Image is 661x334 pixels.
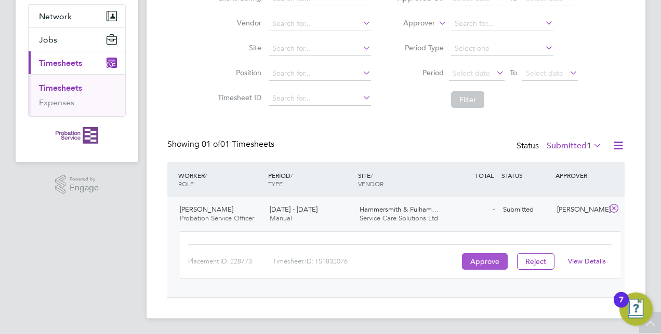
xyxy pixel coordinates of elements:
button: Open Resource Center, 7 new notifications [619,293,653,326]
span: Jobs [39,35,57,45]
button: Network [29,5,125,27]
div: Status [517,139,604,154]
div: APPROVER [553,166,607,185]
a: Go to home page [28,127,126,144]
div: Submitted [499,201,553,218]
span: Hammersmith & Fulham… [360,205,439,214]
button: Filter [451,91,484,108]
span: TOTAL [475,171,494,179]
div: PERIOD [266,166,355,193]
label: Period Type [397,43,444,52]
span: 01 Timesheets [202,139,274,149]
label: Submitted [547,141,602,151]
div: [PERSON_NAME] [553,201,607,218]
span: VENDOR [358,179,384,188]
div: Showing [167,139,276,150]
span: Select date [453,68,490,78]
label: Approver [388,18,435,29]
span: [DATE] - [DATE] [270,205,318,214]
a: Timesheets [39,83,82,93]
span: 1 [587,141,591,151]
input: Search for... [451,17,553,31]
div: 7 [619,300,624,313]
div: STATUS [499,166,553,185]
button: Reject [517,253,554,270]
div: SITE [355,166,445,193]
span: Powered by [70,175,99,184]
input: Search for... [269,41,371,56]
img: probationservice-logo-retina.png [56,127,98,144]
button: Timesheets [29,51,125,74]
input: Select one [451,41,553,56]
span: Select date [526,68,563,78]
span: Timesheets [39,58,82,68]
span: 01 of [202,139,220,149]
span: Service Care Solutions Ltd [360,214,438,222]
span: Probation Service Officer [180,214,254,222]
span: Manual [270,214,292,222]
label: Timesheet ID [215,93,261,102]
span: Network [39,11,72,21]
div: Timesheet ID: TS1832076 [273,253,459,270]
label: Period [397,68,444,77]
label: Vendor [215,18,261,27]
div: - [445,201,499,218]
input: Search for... [269,17,371,31]
span: / [205,171,207,179]
a: View Details [568,257,606,266]
div: Timesheets [29,74,125,116]
a: Expenses [39,98,74,107]
input: Search for... [269,66,371,81]
span: Engage [70,184,99,192]
input: Search for... [269,91,371,106]
span: ROLE [178,179,194,188]
label: Site [215,43,261,52]
span: [PERSON_NAME] [180,205,233,214]
button: Approve [462,253,508,270]
label: Position [215,68,261,77]
div: WORKER [176,166,266,193]
a: Powered byEngage [55,175,99,194]
span: TYPE [268,179,283,188]
span: / [371,171,373,179]
div: Placement ID: 228773 [188,253,273,270]
span: / [290,171,293,179]
span: To [507,66,520,79]
button: Jobs [29,28,125,51]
